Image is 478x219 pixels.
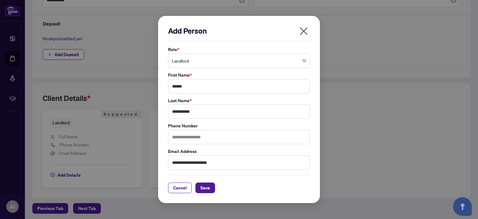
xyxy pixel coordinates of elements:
[168,46,310,53] label: Role
[173,183,187,193] span: Cancel
[168,183,192,193] button: Cancel
[168,72,310,79] label: First Name
[168,122,310,129] label: Phone Number
[168,148,310,155] label: Email Address
[299,26,309,36] span: close
[195,183,215,193] button: Save
[302,59,306,63] span: close-circle
[200,183,210,193] span: Save
[168,97,310,104] label: Last Name
[168,26,310,36] h2: Add Person
[453,197,472,216] button: Open asap
[172,55,306,67] span: Landlord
